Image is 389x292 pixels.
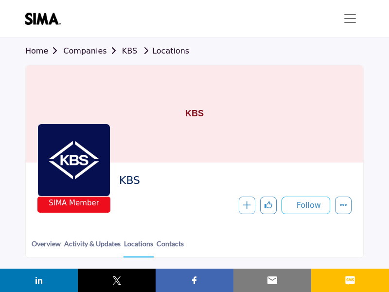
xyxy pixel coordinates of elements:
[124,238,154,257] a: Locations
[335,197,352,214] button: More details
[122,46,137,55] a: KBS
[156,238,184,256] a: Contacts
[64,238,121,256] a: Activity & Updates
[119,174,347,187] h2: KBS
[140,46,189,55] a: Locations
[185,65,204,163] h1: KBS
[282,197,330,214] button: Follow
[336,9,364,28] button: Toggle navigation
[189,274,200,286] img: facebook sharing button
[266,274,278,286] img: email sharing button
[49,198,99,209] span: SIMA Member
[31,238,61,256] a: Overview
[111,274,123,286] img: twitter sharing button
[260,197,277,214] button: Like
[33,274,45,286] img: linkedin sharing button
[344,274,356,286] img: sms sharing button
[25,13,66,25] img: site Logo
[25,46,63,55] a: Home
[63,46,122,55] a: Companies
